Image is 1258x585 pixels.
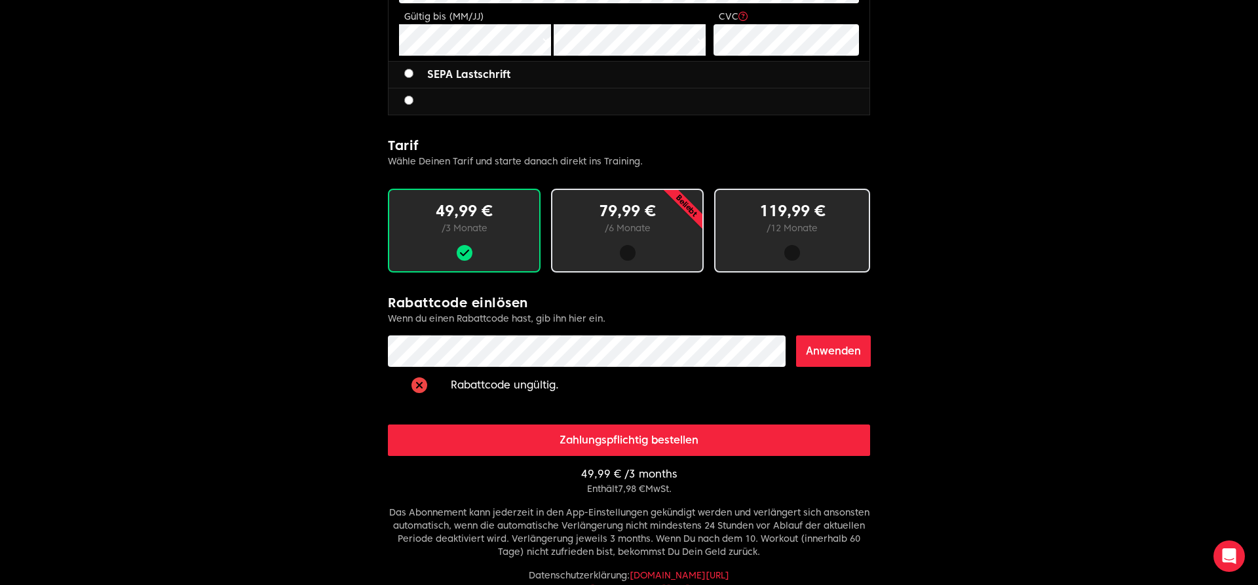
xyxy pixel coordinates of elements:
[388,136,870,155] h2: Tarif
[388,506,870,558] p: Das Abonnement kann jederzeit in den App-Einstellungen gekündigt werden und verlängert sich anson...
[736,221,848,235] p: / 12 Monate
[630,149,743,262] p: Beliebt
[410,221,518,235] p: / 3 Monate
[573,221,681,235] p: / 6 Monate
[388,293,870,312] h2: Rabattcode einlösen
[630,570,729,580] a: [DOMAIN_NAME][URL]
[404,69,413,78] input: SEPA Lastschrift
[388,312,870,325] p: Wenn du einen Rabattcode hast, gib ihn hier ein.
[796,335,871,367] button: Anwenden
[388,425,870,456] button: Zahlungspflichtig bestellen
[451,377,559,393] p: Rabattcode ungültig.
[410,200,518,221] p: 49,99 €
[404,11,484,22] label: Gültig bis (MM/JJ)
[573,200,681,221] p: 79,99 €
[736,200,848,221] p: 119,99 €
[388,155,870,168] p: Wähle Deinen Tarif und starte danach direkt ins Training.
[719,11,748,22] label: CVC
[388,482,870,495] p: Enthält 7,98 € MwSt.
[1213,540,1245,572] div: Open Intercom Messenger
[388,466,870,482] p: 49,99 € / 3 months
[404,67,510,83] label: SEPA Lastschrift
